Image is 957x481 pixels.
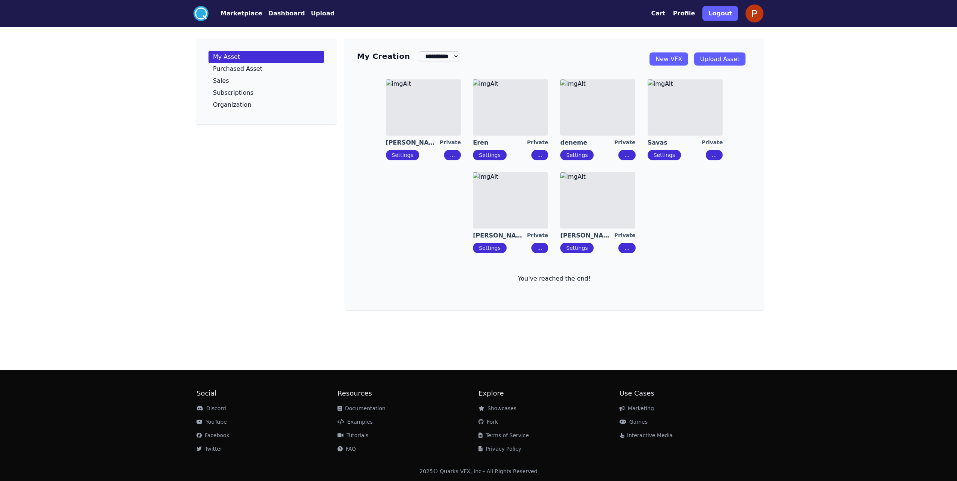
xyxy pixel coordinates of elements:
a: Organization [208,99,324,111]
img: imgAlt [560,79,635,136]
a: Interactive Media [619,432,673,438]
a: Savas [648,139,702,147]
h2: Resources [337,388,478,399]
button: Upload [311,9,334,18]
button: Settings [560,243,594,253]
button: Settings [648,150,681,160]
a: Upload Asset [694,52,745,66]
a: [PERSON_NAME]'s Workshop [386,139,440,147]
a: [PERSON_NAME]-s-tavern-1 [473,232,527,240]
button: Profile [673,9,695,18]
button: Logout [702,6,738,21]
img: imgAlt [473,172,548,229]
a: Fork [478,419,498,425]
h2: Social [196,388,337,399]
div: Private [440,139,461,147]
p: Organization [213,102,251,108]
img: imgAlt [386,79,461,136]
a: Settings [479,245,500,251]
a: Settings [566,152,588,158]
a: Terms of Service [478,432,529,438]
div: Private [527,139,548,147]
a: Settings [654,152,675,158]
div: Private [527,232,548,240]
a: Discord [196,405,226,411]
button: Marketplace [220,9,262,18]
button: Settings [473,243,506,253]
p: Sales [213,78,229,84]
a: Privacy Policy [478,446,521,452]
button: ... [618,243,635,253]
button: ... [531,150,548,160]
a: Documentation [337,405,385,411]
p: Subscriptions [213,90,253,96]
div: Private [614,139,636,147]
img: profile [745,4,763,22]
img: imgAlt [560,172,635,229]
a: Upload [305,9,334,18]
p: Purchased Asset [213,66,262,72]
button: Settings [386,150,419,160]
a: Settings [566,245,588,251]
button: ... [444,150,461,160]
a: deneme [560,139,614,147]
button: Cart [651,9,665,18]
a: Facebook [196,432,229,438]
a: Subscriptions [208,87,324,99]
img: imgAlt [473,79,548,136]
a: Examples [337,419,373,425]
button: Settings [560,150,594,160]
a: Sales [208,75,324,87]
div: Private [614,232,636,240]
button: ... [706,150,723,160]
button: ... [618,150,635,160]
a: Eren [473,139,527,147]
div: Private [702,139,723,147]
h3: My Creation [357,51,410,61]
a: New VFX [649,52,688,66]
a: FAQ [337,446,356,452]
img: imgAlt [648,79,723,136]
a: Purchased Asset [208,63,324,75]
a: Games [619,419,648,425]
a: Twitter [196,446,222,452]
a: Settings [392,152,413,158]
a: Showcases [478,405,516,411]
a: My Asset [208,51,324,63]
button: Settings [473,150,506,160]
div: 2025 © Quarks VFX, Inc - All Rights Reserved [420,468,538,475]
a: Dashboard [262,9,305,18]
a: Settings [479,152,500,158]
h2: Explore [478,388,619,399]
p: You've reached the end! [357,274,751,283]
a: [PERSON_NAME]-s-tavern-2 [560,232,614,240]
a: Tutorials [337,432,369,438]
a: Marketing [619,405,654,411]
a: Logout [702,3,738,24]
a: YouTube [196,419,227,425]
button: ... [531,243,548,253]
h2: Use Cases [619,388,760,399]
button: Dashboard [268,9,305,18]
p: My Asset [213,54,240,60]
a: Marketplace [208,9,262,18]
